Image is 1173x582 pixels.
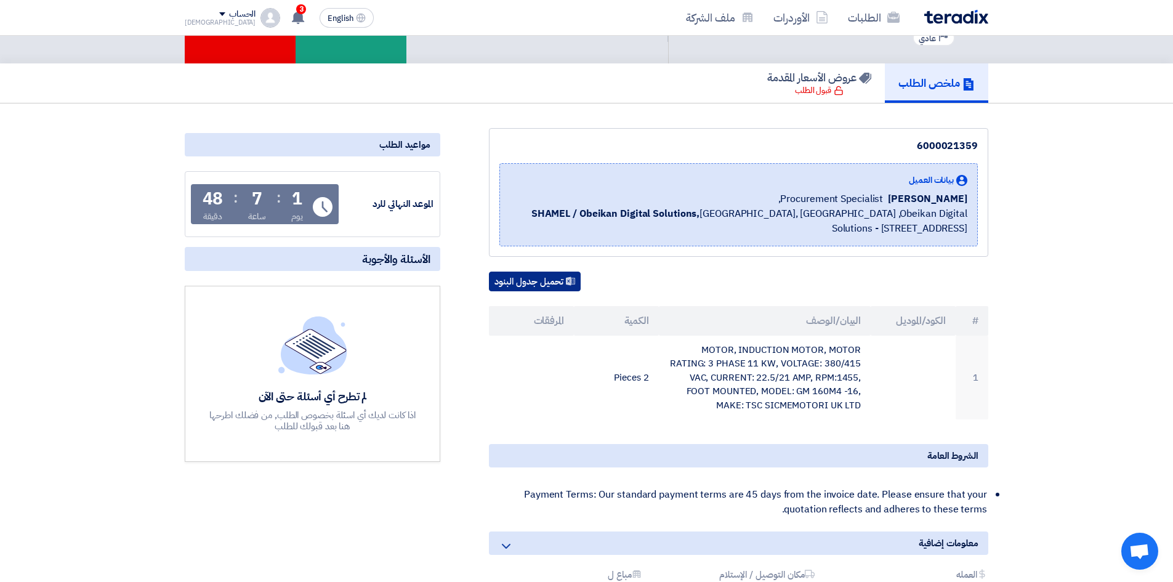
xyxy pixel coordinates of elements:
[764,3,838,32] a: الأوردرات
[956,306,988,336] th: #
[767,70,871,84] h5: عروض الأسعار المقدمة
[278,316,347,374] img: empty_state_list.svg
[676,3,764,32] a: ملف الشركة
[499,139,978,153] div: 6000021359
[341,197,433,211] div: الموعد النهائي للرد
[260,8,280,28] img: profile_test.png
[489,306,574,336] th: المرفقات
[871,306,956,336] th: الكود/الموديل
[795,84,844,97] div: قبول الطلب
[574,306,659,336] th: الكمية
[510,206,967,236] span: [GEOGRAPHIC_DATA], [GEOGRAPHIC_DATA] ,Obeikan Digital Solutions - [STREET_ADDRESS]
[659,306,871,336] th: البيان/الوصف
[898,76,975,90] h5: ملخص الطلب
[489,272,581,291] button: تحميل جدول البنود
[888,192,967,206] span: [PERSON_NAME]
[185,133,440,156] div: مواعيد الطلب
[909,174,954,187] span: بيانات العميل
[208,410,417,432] div: اذا كانت لديك أي اسئلة بخصوص الطلب, من فضلك اطرحها هنا بعد قبولك للطلب
[233,187,238,209] div: :
[248,210,266,223] div: ساعة
[956,336,988,420] td: 1
[778,192,884,206] span: Procurement Specialist,
[362,252,430,266] span: الأسئلة والأجوبة
[276,187,281,209] div: :
[574,336,659,420] td: 2 Pieces
[328,14,353,23] span: English
[320,8,374,28] button: English
[919,536,978,550] span: معلومات إضافية
[252,190,262,208] div: 7
[203,210,222,223] div: دقيقة
[754,63,885,103] a: عروض الأسعار المقدمة قبول الطلب
[208,389,417,403] div: لم تطرح أي أسئلة حتى الآن
[1121,533,1158,570] a: Open chat
[927,449,978,463] span: الشروط العامة
[501,482,988,522] li: Payment Terms: Our standard payment terms are 45 days from the invoice date. Please ensure that y...
[885,63,988,103] a: ملخص الطلب
[924,10,988,24] img: Teradix logo
[229,9,256,20] div: الحساب
[659,336,871,420] td: MOTOR, INDUCTION MOTOR, MOTOR RATING: 3 PHASE 11 KW, VOLTAGE: 380/415 VAC, CURRENT: 22.5/21 AMP, ...
[292,190,302,208] div: 1
[531,206,700,221] b: SHAMEL / Obeikan Digital Solutions,
[296,4,306,14] span: 3
[185,19,256,26] div: [DEMOGRAPHIC_DATA]
[291,210,303,223] div: يوم
[919,33,936,44] span: عادي
[203,190,224,208] div: 48
[838,3,909,32] a: الطلبات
